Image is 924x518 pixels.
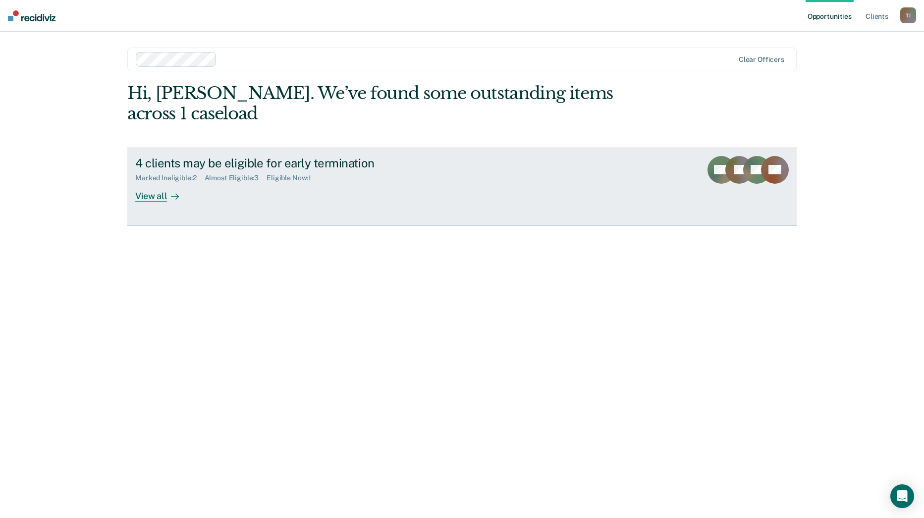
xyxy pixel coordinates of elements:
[127,83,663,124] div: Hi, [PERSON_NAME]. We’ve found some outstanding items across 1 caseload
[900,7,916,23] button: TJ
[127,148,797,226] a: 4 clients may be eligible for early terminationMarked Ineligible:2Almost Eligible:3Eligible Now:1...
[205,174,267,182] div: Almost Eligible : 3
[135,156,483,170] div: 4 clients may be eligible for early termination
[135,182,191,202] div: View all
[890,484,914,508] div: Open Intercom Messenger
[739,55,784,64] div: Clear officers
[135,174,204,182] div: Marked Ineligible : 2
[8,10,55,21] img: Recidiviz
[900,7,916,23] div: T J
[267,174,319,182] div: Eligible Now : 1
